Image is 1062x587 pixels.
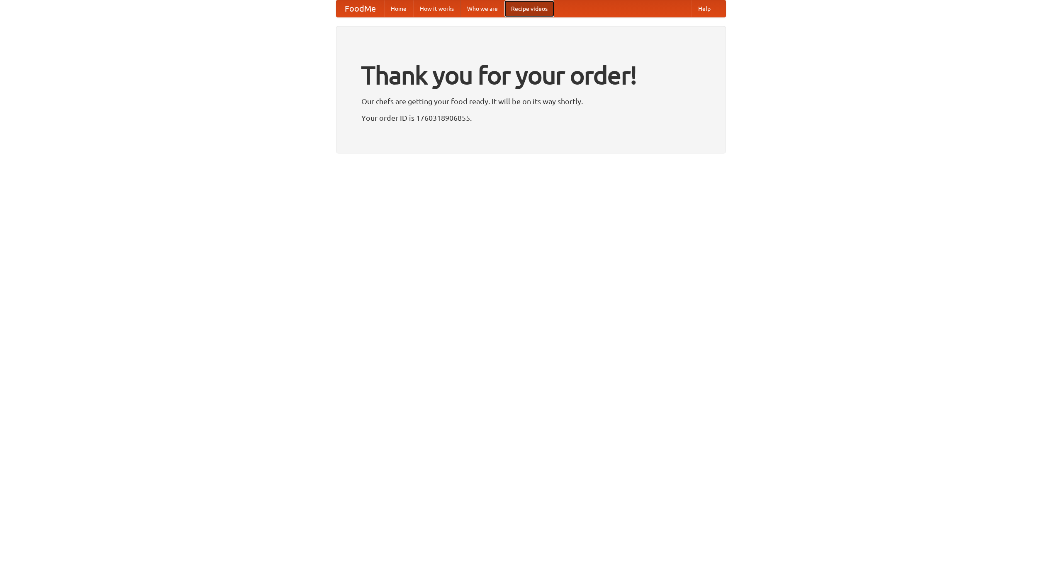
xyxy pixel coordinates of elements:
a: Help [692,0,717,17]
a: Home [384,0,413,17]
a: How it works [413,0,460,17]
a: FoodMe [336,0,384,17]
a: Who we are [460,0,504,17]
h1: Thank you for your order! [361,55,701,95]
p: Your order ID is 1760318906855. [361,112,701,124]
p: Our chefs are getting your food ready. It will be on its way shortly. [361,95,701,107]
a: Recipe videos [504,0,554,17]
